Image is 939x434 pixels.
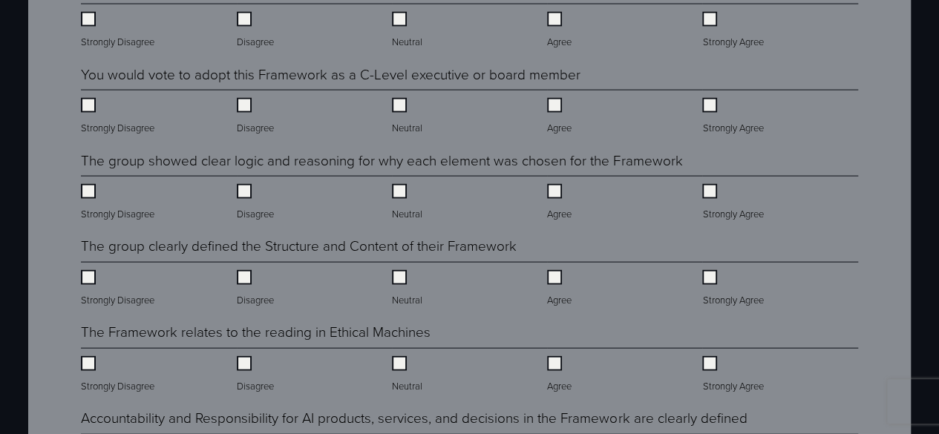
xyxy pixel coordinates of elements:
[81,408,747,428] legend: Accountability and Responsibility for AI products, services, and decisions in the Framework are c...
[81,356,157,393] label: Strongly Disagree
[702,98,766,135] label: Strongly Agree
[547,184,575,221] label: Agree
[237,184,277,221] label: Disagree
[392,184,425,221] label: Neutral
[702,356,766,393] label: Strongly Agree
[547,98,575,135] label: Agree
[702,12,766,49] label: Strongly Agree
[81,151,682,171] legend: The group showed clear logic and reasoning for why each element was chosen for the Framework
[547,12,575,49] label: Agree
[237,356,277,393] label: Disagree
[392,270,425,307] label: Neutral
[547,270,575,307] label: Agree
[81,65,580,85] legend: You would vote to adopt this Framework as a C-Level executive or board member
[81,12,157,49] label: Strongly Disagree
[702,270,766,307] label: Strongly Agree
[81,184,157,221] label: Strongly Disagree
[237,98,277,135] label: Disagree
[237,12,277,49] label: Disagree
[237,270,277,307] label: Disagree
[81,322,431,342] legend: The Framework relates to the reading in Ethical Machines
[392,12,425,49] label: Neutral
[81,270,157,307] label: Strongly Disagree
[392,356,425,393] label: Neutral
[547,356,575,393] label: Agree
[81,98,157,135] label: Strongly Disagree
[81,236,517,256] legend: The group clearly defined the Structure and Content of their Framework
[392,98,425,135] label: Neutral
[702,184,766,221] label: Strongly Agree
